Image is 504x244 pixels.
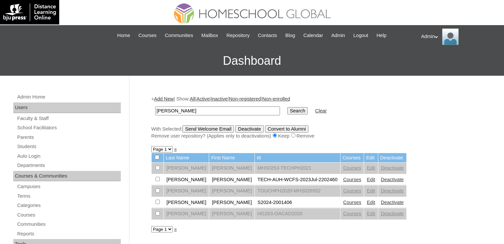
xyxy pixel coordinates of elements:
[381,177,404,182] a: Deactivate
[367,200,375,205] a: Edit
[164,208,209,220] td: [PERSON_NAME]
[209,163,254,174] td: [PERSON_NAME]
[161,32,197,39] a: Communities
[155,106,280,115] input: Search
[353,32,368,39] span: Logout
[262,96,290,102] a: Non-enrolled
[381,188,404,193] a: Deactivate
[17,133,121,142] a: Parents
[3,46,501,76] h3: Dashboard
[367,165,375,171] a: Edit
[165,32,193,39] span: Communities
[303,32,323,39] span: Calendar
[17,220,121,228] a: Communities
[331,32,345,39] span: Admin
[117,32,130,39] span: Home
[343,188,361,193] a: Courses
[209,197,254,208] td: [PERSON_NAME]
[164,197,209,208] td: [PERSON_NAME]
[254,32,280,39] a: Contacts
[13,102,121,113] div: Users
[164,185,209,197] td: [PERSON_NAME]
[226,32,250,39] span: Repository
[364,153,378,163] td: Edit
[341,153,364,163] td: Courses
[164,163,209,174] td: [PERSON_NAME]
[287,107,308,114] input: Search
[164,174,209,185] td: [PERSON_NAME]
[377,32,387,39] span: Help
[229,96,261,102] a: Non-registered
[164,153,209,163] td: Last Name
[367,177,375,182] a: Edit
[343,177,361,182] a: Courses
[202,32,218,39] span: Mailbox
[17,124,121,132] a: School Facilitators
[151,133,479,140] div: Remove user repository? (Applies only to deactivations) Keep Remove
[223,32,253,39] a: Repository
[367,211,375,216] a: Edit
[190,96,195,102] a: All
[367,188,375,193] a: Edit
[198,32,222,39] a: Mailbox
[17,152,121,160] a: Auto Login
[17,230,121,238] a: Reports
[151,96,479,139] div: + | Show: | | | |
[174,226,177,232] a: »
[442,28,459,45] img: Admin Homeschool Global
[381,211,404,216] a: Deactivate
[17,183,121,191] a: Campuses
[343,211,361,216] a: Courses
[13,171,121,182] div: Courses & Communities
[3,3,56,21] img: logo-white.png
[255,153,340,163] td: Id
[114,32,133,39] a: Home
[255,208,340,220] td: HG263-OACAD2020
[197,96,210,102] a: Active
[378,153,406,163] td: Deactivate
[315,108,327,113] a: Clear
[17,192,121,200] a: Terms
[17,201,121,210] a: Categories
[300,32,326,39] a: Calendar
[209,153,254,163] td: First Name
[255,163,340,174] td: MHS0253-TECHPH2021
[343,200,361,205] a: Courses
[255,174,340,185] td: TECH-AUH-WCFS-2023Jul-2202460
[17,211,121,219] a: Courses
[258,32,277,39] span: Contacts
[17,161,121,170] a: Departments
[17,93,121,101] a: Admin Home
[17,142,121,151] a: Students
[235,125,263,133] input: Deactivate
[381,200,404,205] a: Deactivate
[211,96,228,102] a: Inactive
[265,125,309,133] input: Convert to Alumni
[373,32,390,39] a: Help
[328,32,348,39] a: Admin
[17,114,121,123] a: Faculty & Staff
[174,146,177,152] a: »
[343,165,361,171] a: Courses
[255,185,340,197] td: TOUCHPH2020-MHS026552
[282,32,298,39] a: Blog
[151,125,479,140] div: With Selected:
[209,208,254,220] td: [PERSON_NAME]
[209,185,254,197] td: [PERSON_NAME]
[285,32,295,39] span: Blog
[138,32,157,39] span: Courses
[182,125,234,133] input: Send Welcome Email
[135,32,160,39] a: Courses
[381,165,404,171] a: Deactivate
[350,32,372,39] a: Logout
[255,197,340,208] td: S2024-2001406
[209,174,254,185] td: [PERSON_NAME]
[421,28,498,45] div: Admin
[154,96,173,102] a: Add New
